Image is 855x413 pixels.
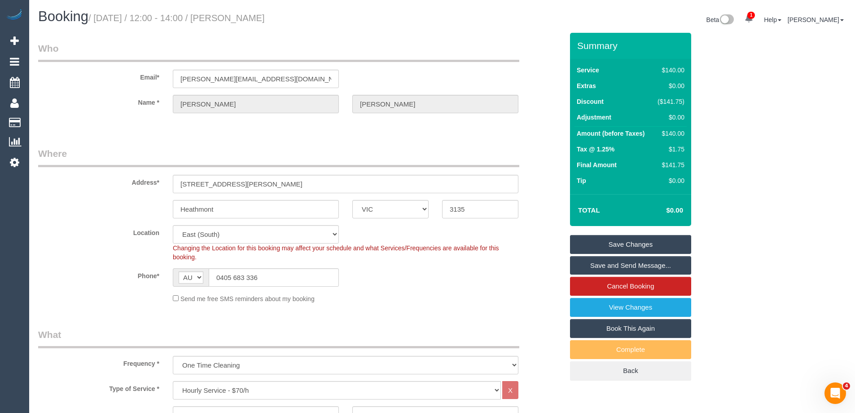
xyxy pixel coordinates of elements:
[209,268,339,287] input: Phone*
[577,81,596,90] label: Extras
[31,175,166,187] label: Address*
[706,16,734,23] a: Beta
[5,9,23,22] img: Automaid Logo
[655,145,684,154] div: $1.75
[31,381,166,393] label: Type of Service *
[577,97,604,106] label: Discount
[577,129,645,138] label: Amount (before Taxes)
[31,268,166,280] label: Phone*
[442,200,518,218] input: Post Code*
[655,97,684,106] div: ($141.75)
[740,9,758,29] a: 1
[38,147,519,167] legend: Where
[655,160,684,169] div: $141.75
[788,16,844,23] a: [PERSON_NAME]
[38,42,519,62] legend: Who
[577,66,599,75] label: Service
[38,9,88,24] span: Booking
[577,40,687,51] h3: Summary
[655,81,684,90] div: $0.00
[577,145,614,154] label: Tax @ 1.25%
[173,95,339,113] input: First Name*
[655,66,684,75] div: $140.00
[824,382,846,404] iframe: Intercom live chat
[577,113,611,122] label: Adjustment
[655,129,684,138] div: $140.00
[88,13,265,23] small: / [DATE] / 12:00 - 14:00 / [PERSON_NAME]
[31,95,166,107] label: Name *
[764,16,781,23] a: Help
[577,176,586,185] label: Tip
[180,295,315,302] span: Send me free SMS reminders about my booking
[38,328,519,348] legend: What
[31,225,166,237] label: Location
[31,70,166,82] label: Email*
[655,113,684,122] div: $0.00
[31,356,166,368] label: Frequency *
[570,277,691,296] a: Cancel Booking
[570,256,691,275] a: Save and Send Message...
[655,176,684,185] div: $0.00
[570,319,691,338] a: Book This Again
[352,95,518,113] input: Last Name*
[570,235,691,254] a: Save Changes
[570,298,691,317] a: View Changes
[843,382,850,390] span: 4
[570,361,691,380] a: Back
[173,200,339,218] input: Suburb*
[577,160,617,169] label: Final Amount
[640,207,683,214] h4: $0.00
[747,12,755,19] span: 1
[578,206,600,214] strong: Total
[173,244,499,261] span: Changing the Location for this booking may affect your schedule and what Services/Frequencies are...
[719,14,734,26] img: New interface
[173,70,339,88] input: Email*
